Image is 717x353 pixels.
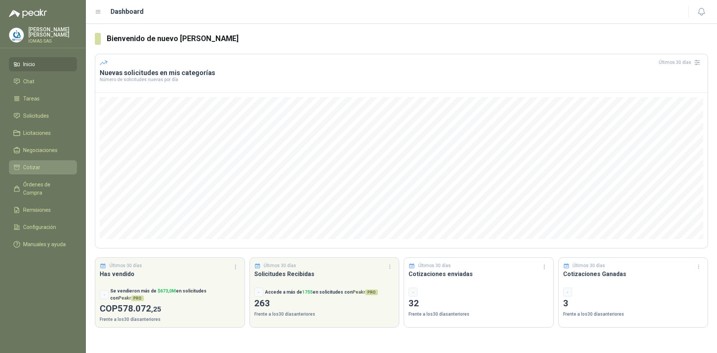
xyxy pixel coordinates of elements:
[100,302,240,316] p: COP
[107,33,708,44] h3: Bienvenido de nuevo [PERSON_NAME]
[100,290,109,299] div: -
[100,316,240,323] p: Frente a los 30 días anteriores
[28,39,77,43] p: IOMAS SAS
[9,9,47,18] img: Logo peakr
[23,206,51,214] span: Remisiones
[111,6,144,17] h1: Dashboard
[158,288,176,294] span: $ 673,0M
[9,109,77,123] a: Solicitudes
[418,262,451,269] p: Últimos 30 días
[254,311,395,318] p: Frente a los 30 días anteriores
[9,92,77,106] a: Tareas
[563,269,704,279] h3: Cotizaciones Ganadas
[9,143,77,157] a: Negociaciones
[9,160,77,174] a: Cotizar
[131,295,144,301] span: PRO
[100,77,703,82] p: Número de solicitudes nuevas por día
[9,126,77,140] a: Licitaciones
[23,163,40,171] span: Cotizar
[100,269,240,279] h3: Has vendido
[563,311,704,318] p: Frente a los 30 días anteriores
[409,288,418,297] div: -
[264,262,296,269] p: Últimos 30 días
[254,288,263,297] div: -
[28,27,77,37] p: [PERSON_NAME] [PERSON_NAME]
[23,95,40,103] span: Tareas
[302,289,313,295] span: 1755
[110,288,240,302] p: Se vendieron más de en solicitudes con
[9,28,24,42] img: Company Logo
[9,177,77,200] a: Órdenes de Compra
[409,311,549,318] p: Frente a los 30 días anteriores
[9,74,77,89] a: Chat
[23,223,56,231] span: Configuración
[353,289,378,295] span: Peakr
[409,297,549,311] p: 32
[9,203,77,217] a: Remisiones
[23,240,66,248] span: Manuales y ayuda
[23,129,51,137] span: Licitaciones
[151,305,161,313] span: ,25
[254,269,395,279] h3: Solicitudes Recibidas
[23,77,34,86] span: Chat
[23,60,35,68] span: Inicio
[265,289,378,296] p: Accede a más de en solicitudes con
[563,297,704,311] p: 3
[9,237,77,251] a: Manuales y ayuda
[563,288,572,297] div: -
[254,297,395,311] p: 263
[572,262,605,269] p: Últimos 30 días
[100,68,703,77] h3: Nuevas solicitudes en mis categorías
[118,295,144,301] span: Peakr
[659,56,703,68] div: Últimos 30 días
[23,146,58,154] span: Negociaciones
[9,57,77,71] a: Inicio
[365,289,378,295] span: PRO
[109,262,142,269] p: Últimos 30 días
[409,269,549,279] h3: Cotizaciones enviadas
[23,180,70,197] span: Órdenes de Compra
[118,303,161,314] span: 578.072
[23,112,49,120] span: Solicitudes
[9,220,77,234] a: Configuración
